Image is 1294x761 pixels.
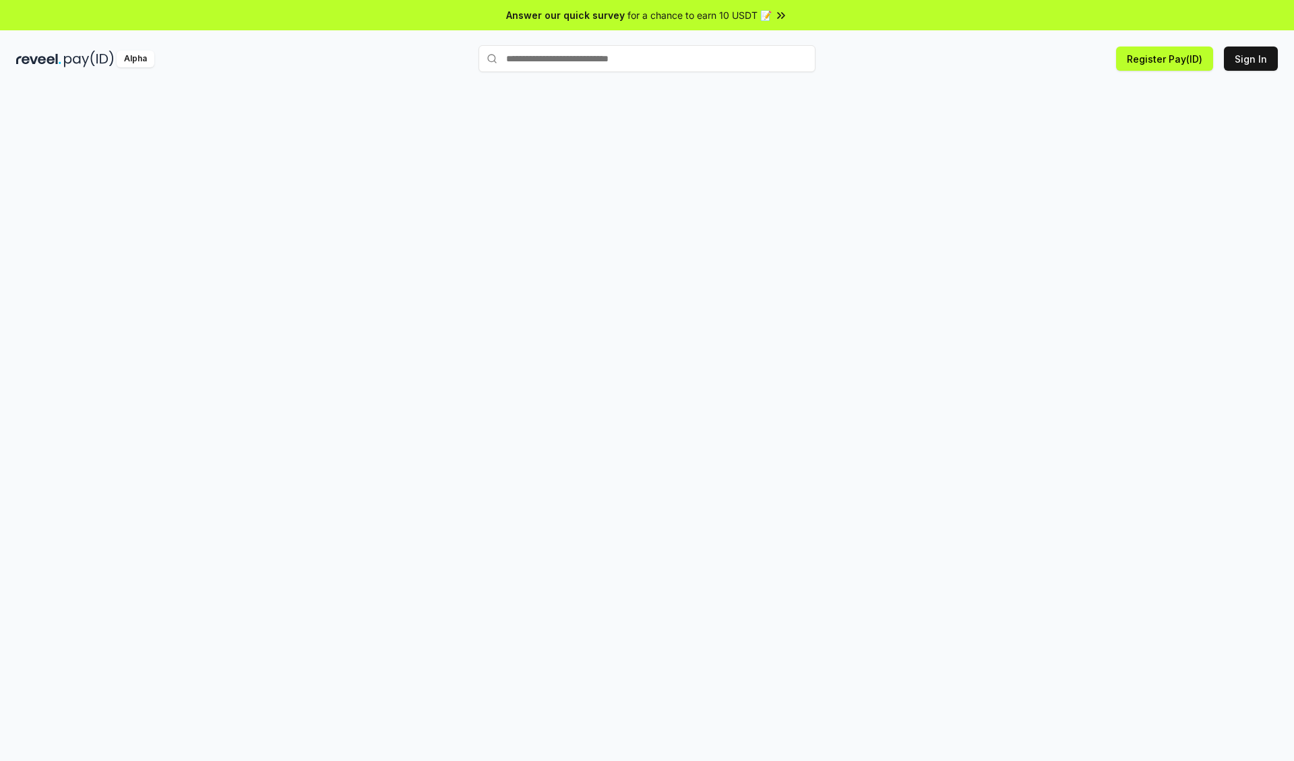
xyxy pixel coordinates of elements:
div: Alpha [117,51,154,67]
span: for a chance to earn 10 USDT 📝 [627,8,772,22]
button: Sign In [1224,47,1278,71]
button: Register Pay(ID) [1116,47,1213,71]
img: pay_id [64,51,114,67]
span: Answer our quick survey [506,8,625,22]
img: reveel_dark [16,51,61,67]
